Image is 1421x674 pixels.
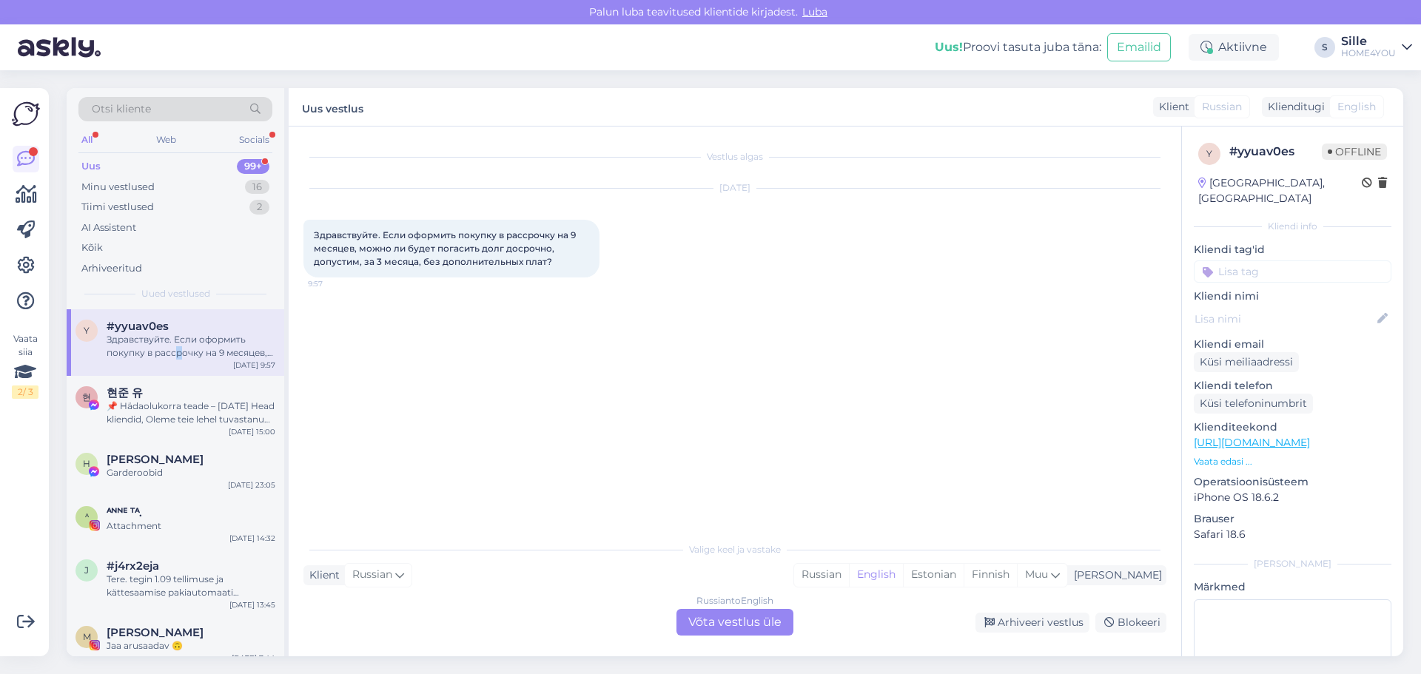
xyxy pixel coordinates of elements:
span: ᴬᴺᴺᴱ ᵀᴬ. [107,506,142,519]
div: 📌 Hädaolukorra teade – [DATE] Head kliendid, Oleme teie lehel tuvastanud sisu, mis [PERSON_NAME] ... [107,400,275,426]
span: Otsi kliente [92,101,151,117]
div: Tiimi vestlused [81,200,154,215]
div: Valige keel ja vastake [303,543,1166,556]
div: Proovi tasuta juba täna: [935,38,1101,56]
button: Emailid [1107,33,1171,61]
p: Vaata edasi ... [1194,455,1391,468]
div: 99+ [237,159,269,174]
div: Küsi telefoninumbrit [1194,394,1313,414]
span: Russian [352,567,392,583]
div: Russian [794,564,849,586]
div: Klient [1153,99,1189,115]
div: [DATE] 9:57 [233,360,275,371]
b: Uus! [935,40,963,54]
div: AI Assistent [81,220,136,235]
div: S [1314,37,1335,58]
p: iPhone OS 18.6.2 [1194,490,1391,505]
span: #j4rx2eja [107,559,159,573]
span: ᴬ [85,511,89,522]
div: Vestlus algas [303,150,1166,164]
div: Minu vestlused [81,180,155,195]
span: Uued vestlused [141,287,210,300]
div: Garderoobid [107,466,275,479]
label: Uus vestlus [302,97,363,117]
div: # yyuav0es [1229,143,1322,161]
div: Sille [1341,36,1396,47]
div: [DATE] [303,181,1166,195]
input: Lisa nimi [1195,311,1374,327]
span: H [83,458,90,469]
div: Klient [303,567,340,583]
p: Brauser [1194,511,1391,527]
span: j [84,565,89,576]
div: [DATE] 7:44 [232,653,275,664]
a: SilleHOME4YOU [1341,36,1412,59]
span: Mari Klst [107,626,204,639]
span: y [1206,148,1212,159]
p: Kliendi nimi [1194,289,1391,304]
div: Arhiveeri vestlus [975,613,1089,633]
p: Kliendi telefon [1194,378,1391,394]
div: Здравствуйте. Если оформить покупку в рассрочку на 9 месяцев, можно ли будет погасить долг досроч... [107,333,275,360]
div: Aktiivne [1189,34,1279,61]
span: 9:57 [308,278,363,289]
div: English [849,564,903,586]
span: Здравствуйте. Если оформить покупку в рассрочку на 9 месяцев, можно ли будет погасить долг досроч... [314,229,578,267]
p: Kliendi email [1194,337,1391,352]
div: Võta vestlus üle [676,609,793,636]
span: 현 [82,391,91,402]
div: Kliendi info [1194,220,1391,233]
div: [PERSON_NAME] [1194,557,1391,570]
a: [URL][DOMAIN_NAME] [1194,436,1310,449]
span: Russian [1202,99,1242,115]
div: 2 / 3 [12,385,38,399]
div: Blokeeri [1095,613,1166,633]
p: Märkmed [1194,579,1391,595]
div: Tere. tegin 1.09 tellimuse ja kättesaamise pakiautomaati [GEOGRAPHIC_DATA] Lasnamägi aga pole vee... [107,573,275,599]
div: Uus [81,159,101,174]
div: [DATE] 23:05 [228,479,275,491]
div: [DATE] 15:00 [229,426,275,437]
p: Operatsioonisüsteem [1194,474,1391,490]
div: Jaa arusaadav 🙃 [107,639,275,653]
div: Kõik [81,240,103,255]
div: Klienditugi [1262,99,1325,115]
div: Vaata siia [12,332,38,399]
div: [DATE] 14:32 [229,533,275,544]
div: Attachment [107,519,275,533]
div: Küsi meiliaadressi [1194,352,1299,372]
input: Lisa tag [1194,260,1391,283]
img: Askly Logo [12,100,40,128]
p: Kliendi tag'id [1194,242,1391,257]
div: Web [153,130,179,149]
div: Estonian [903,564,964,586]
span: #yyuav0es [107,320,169,333]
div: Russian to English [696,594,773,607]
span: Muu [1025,567,1048,581]
span: y [84,325,90,336]
span: Offline [1322,144,1387,160]
div: All [78,130,95,149]
div: Socials [236,130,272,149]
div: [PERSON_NAME] [1068,567,1162,583]
div: Arhiveeritud [81,261,142,276]
span: Luba [798,5,832,18]
span: Halja Kivi [107,453,204,466]
div: [DATE] 13:45 [229,599,275,610]
div: 2 [249,200,269,215]
div: Finnish [964,564,1017,586]
div: 16 [245,180,269,195]
span: English [1337,99,1376,115]
p: Safari 18.6 [1194,527,1391,542]
div: [GEOGRAPHIC_DATA], [GEOGRAPHIC_DATA] [1198,175,1362,206]
div: HOME4YOU [1341,47,1396,59]
p: Klienditeekond [1194,419,1391,435]
span: M [83,631,91,642]
span: 현준 유 [107,386,143,400]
